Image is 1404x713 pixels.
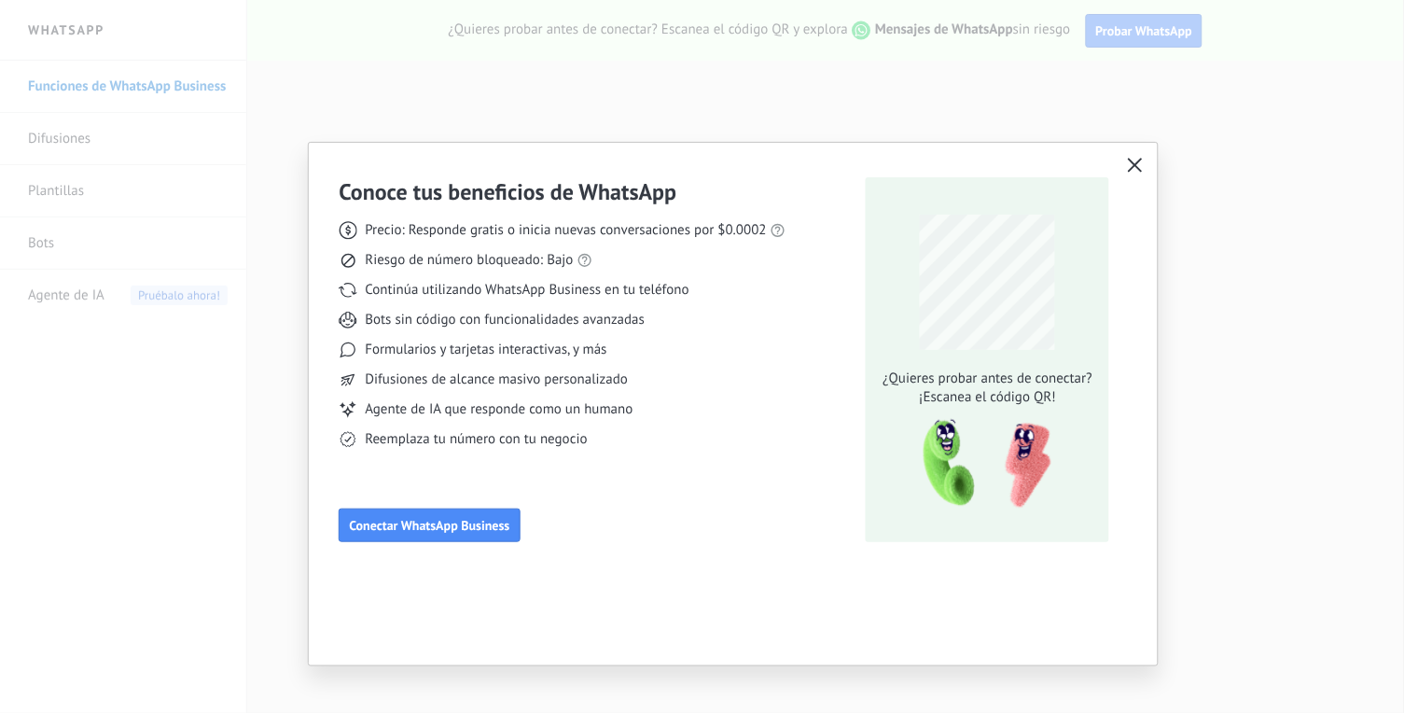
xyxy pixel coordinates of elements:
[365,400,632,419] span: Agente de IA que responde como un humano
[878,370,1098,388] span: ¿Quieres probar antes de conectar?
[339,177,676,206] h3: Conoce tus beneficios de WhatsApp
[908,414,1055,514] img: qr-pic-1x.png
[365,341,606,359] span: Formularios y tarjetas interactivas, y más
[365,221,767,240] span: Precio: Responde gratis o inicia nuevas conversaciones por $0.0002
[365,281,688,300] span: Continúa utilizando WhatsApp Business en tu teléfono
[349,519,509,532] span: Conectar WhatsApp Business
[365,251,573,270] span: Riesgo de número bloqueado: Bajo
[339,509,520,542] button: Conectar WhatsApp Business
[365,370,628,389] span: Difusiones de alcance masivo personalizado
[365,311,645,329] span: Bots sin código con funcionalidades avanzadas
[878,388,1098,407] span: ¡Escanea el código QR!
[365,430,587,449] span: Reemplaza tu número con tu negocio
